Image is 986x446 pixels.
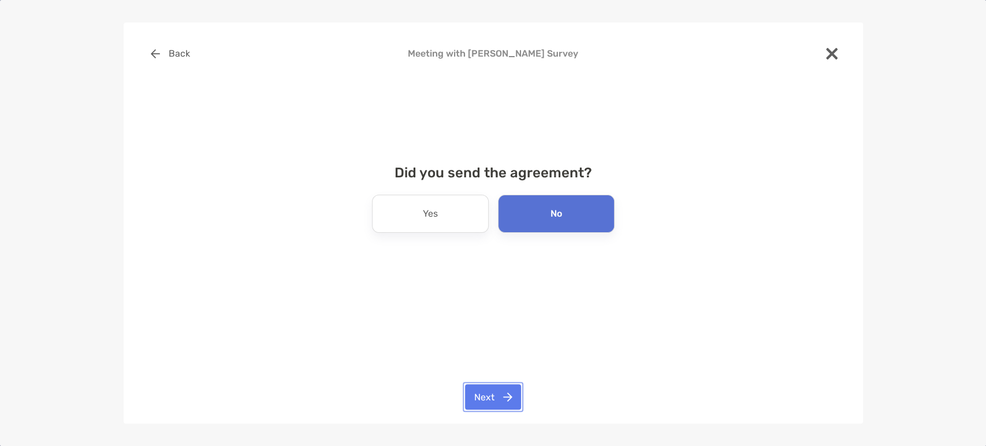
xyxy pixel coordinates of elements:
button: Back [142,41,199,66]
img: close modal [826,48,838,60]
h4: Meeting with [PERSON_NAME] Survey [142,48,844,59]
button: Next [465,384,521,410]
h4: Did you send the agreement? [142,165,844,181]
p: No [550,205,562,223]
p: Yes [423,205,438,223]
img: button icon [151,49,160,58]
